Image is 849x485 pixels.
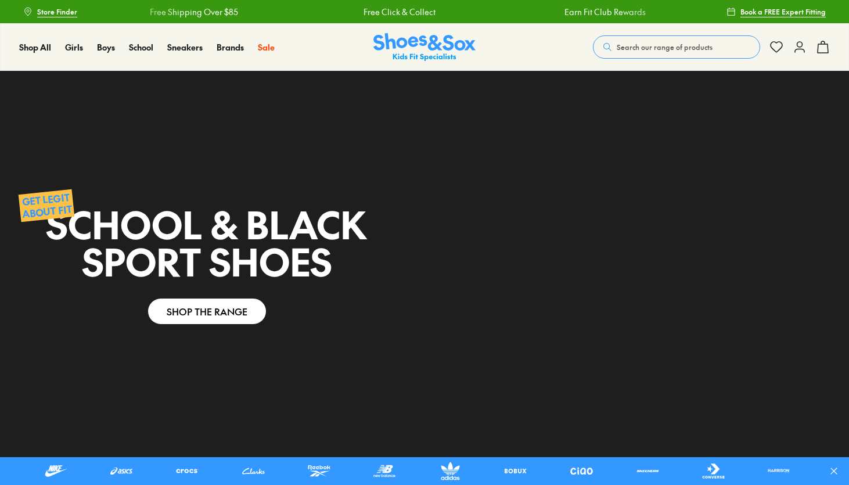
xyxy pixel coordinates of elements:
a: Earn Fit Club Rewards [564,6,646,18]
button: Search our range of products [593,35,760,59]
img: SNS_Logo_Responsive.svg [373,33,476,62]
a: Shop All [19,41,51,53]
a: School [129,41,153,53]
a: Brands [217,41,244,53]
a: Free Click & Collect [364,6,436,18]
a: Store Finder [23,1,77,22]
a: Book a FREE Expert Fitting [726,1,826,22]
span: Book a FREE Expert Fitting [740,6,826,17]
span: Search our range of products [617,42,713,52]
a: Shoes & Sox [373,33,476,62]
a: Free Shipping Over $85 [150,6,238,18]
span: Store Finder [37,6,77,17]
a: Sale [258,41,275,53]
a: SHOP THE RANGE [148,299,266,324]
a: Girls [65,41,83,53]
a: Boys [97,41,115,53]
a: Sneakers [167,41,203,53]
